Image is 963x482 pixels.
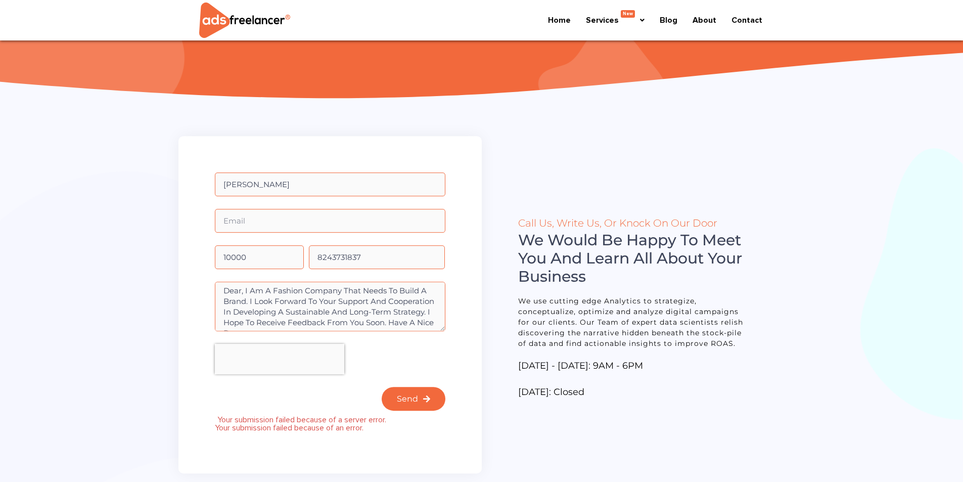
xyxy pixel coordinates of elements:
span: [DATE]: Closed [518,385,584,399]
img: Logo-Rights-Reserved [199,3,290,38]
h3: Call Us, Write Us, or Knock on Our Door [518,218,749,228]
span: New [621,13,635,20]
input: Only numbers and phone characters (#, -, *, etc) are accepted. [309,245,445,269]
a: ServicesNew [578,9,652,32]
span: Send [397,395,418,403]
a: Contact [724,9,770,32]
input: Email [215,209,445,233]
h2: We Would Be Happy To Meet You And Learn All About Your Business [518,231,749,286]
iframe: reCAPTCHA [215,344,344,374]
a: About [685,9,724,32]
div: We use cutting edge Analytics to strategize, conceptualize, optimize and analyze digital campaign... [518,296,749,349]
span: [DATE] - [DATE]: 9AM - 6PM [518,359,643,373]
button: Send [382,387,445,411]
a: Home [540,9,578,32]
input: Full Name [215,172,445,196]
div: Your submission failed because of a server error. Your submission failed because of an error. [215,416,445,432]
input: Country Code [215,245,304,269]
a: Blog [652,9,685,32]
